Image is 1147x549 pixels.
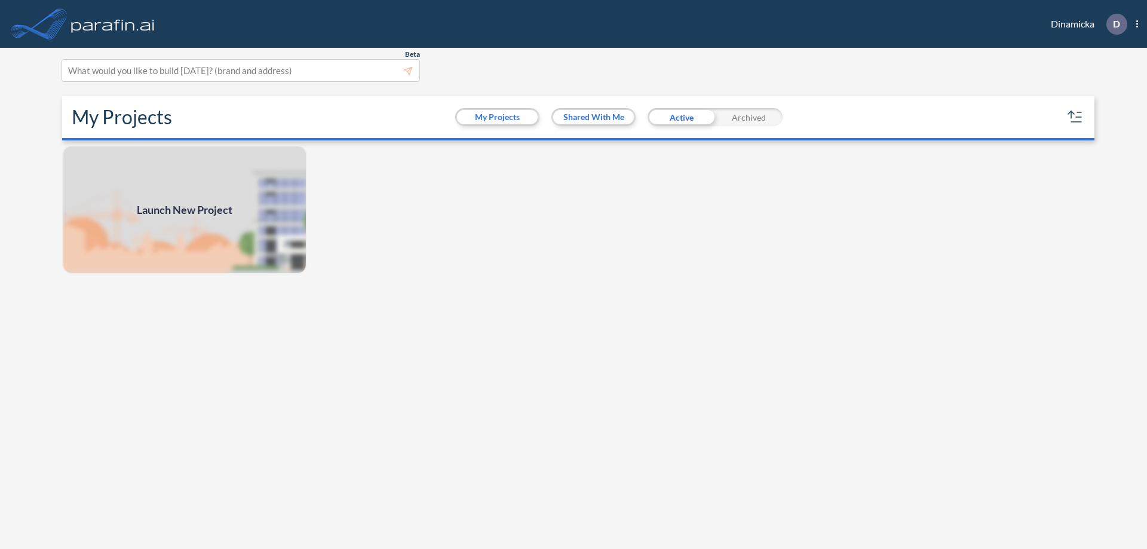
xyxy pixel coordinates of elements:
[553,110,634,124] button: Shared With Me
[62,145,307,274] img: add
[1033,14,1138,35] div: Dinamicka
[457,110,538,124] button: My Projects
[405,50,420,59] span: Beta
[69,12,157,36] img: logo
[62,145,307,274] a: Launch New Project
[72,106,172,128] h2: My Projects
[1113,19,1120,29] p: D
[1066,108,1085,127] button: sort
[648,108,715,126] div: Active
[137,202,232,218] span: Launch New Project
[715,108,783,126] div: Archived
